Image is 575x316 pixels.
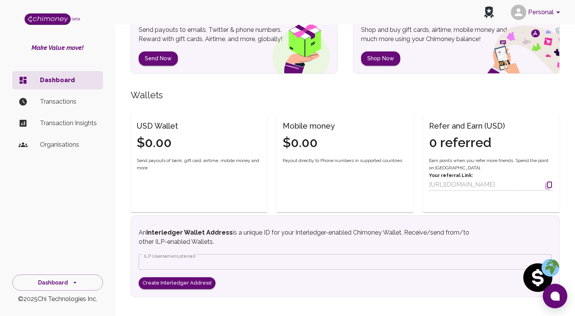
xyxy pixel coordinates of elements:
[429,135,505,151] h4: 0 referred
[508,2,566,22] button: account of current user
[144,253,196,259] label: ILP Username (optional)
[283,157,402,165] span: Payout directly to Phone numbers in supported countries
[40,119,97,128] p: Transaction Insights
[40,97,97,106] p: Transactions
[137,135,178,151] h4: $0.00
[429,173,473,178] strong: Your referral Link:
[131,89,560,101] h5: Wallets
[521,258,559,297] img: social spend
[12,275,103,291] button: Dashboard
[139,25,298,44] p: Send payouts to emails, Twitter & phone numbers. Reward with gift cards, Airtime, and more, globa...
[146,229,233,236] strong: Interledger Wallet Address
[139,51,178,66] button: Send Now
[467,17,559,73] img: social spend
[139,228,483,247] p: An is a unique ID for your Interledger-enabled Chimoney Wallet. Receive/send from/to other ILP-en...
[25,13,71,25] img: Logo
[283,120,335,132] h6: Mobile money
[361,51,400,66] button: Shop Now
[361,25,520,44] p: Shop and buy gift cards, airtime, mobile money and much more using your Chimoney balance!
[259,16,337,73] img: gift box
[283,135,335,151] h4: $0.00
[429,157,553,191] div: Earn points when you refer more friends. Spend the point on [GEOGRAPHIC_DATA].
[71,17,80,21] span: beta
[543,284,567,308] button: Open chat window
[429,120,505,132] h6: Refer and Earn (USD)
[137,120,178,132] h6: USD Wallet
[40,140,97,149] p: Organisations
[40,76,97,85] p: Dashboard
[137,157,261,172] span: Send payouts of bank, gift card, airtime, mobile money and more
[139,277,215,289] button: Create Interledger Address!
